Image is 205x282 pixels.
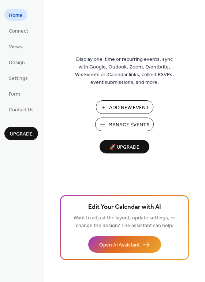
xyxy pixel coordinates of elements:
[9,27,28,35] span: Connect
[4,127,38,140] button: Upgrade
[104,142,145,152] span: 🚀 Upgrade
[4,88,25,100] a: Form
[4,56,29,68] a: Design
[108,121,149,129] span: Manage Events
[88,236,161,253] button: Open AI Assistant
[4,9,27,21] a: Home
[4,103,38,115] a: Contact Us
[74,213,175,231] span: Want to adjust the layout, update settings, or change the design? The assistant can help.
[9,90,20,98] span: Form
[88,202,161,212] span: Edit Your Calendar with AI
[9,59,25,67] span: Design
[4,40,27,52] a: Views
[95,118,154,131] button: Manage Events
[4,72,32,84] a: Settings
[9,12,23,19] span: Home
[9,43,22,51] span: Views
[10,130,33,138] span: Upgrade
[4,25,33,37] a: Connect
[100,140,149,153] button: 🚀 Upgrade
[96,100,153,114] button: Add New Event
[9,106,34,114] span: Contact Us
[9,75,28,82] span: Settings
[75,56,174,86] span: Display one-time or recurring events, sync with Google, Outlook, Zoom, Eventbrite, Wix Events or ...
[109,104,149,112] span: Add New Event
[99,241,140,249] span: Open AI Assistant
